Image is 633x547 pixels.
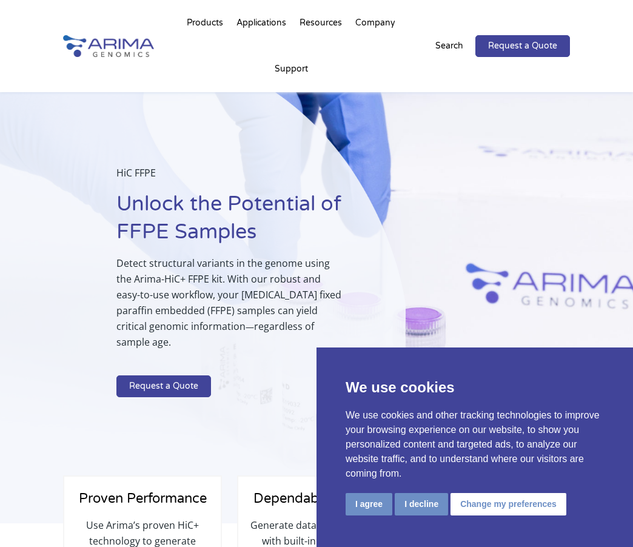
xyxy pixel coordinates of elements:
h1: Unlock the Potential of FFPE Samples [116,190,344,255]
p: Search [435,38,463,54]
p: HiC FFPE [116,165,344,190]
span: — [246,321,254,332]
span: Proven Performance [79,491,207,506]
span: Dependable Results [253,491,379,506]
p: We use cookies [346,377,604,398]
button: I agree [346,493,392,515]
button: Change my preferences [450,493,566,515]
img: Arima-Genomics-logo [63,35,154,58]
p: Detect structural variants in the genome using the Arima-HiC+ FFPE kit. With our robust and easy-... [116,255,344,360]
button: I decline [395,493,448,515]
p: We use cookies and other tracking technologies to improve your browsing experience on our website... [346,408,604,481]
a: Request a Quote [475,35,570,57]
a: Request a Quote [116,375,211,397]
